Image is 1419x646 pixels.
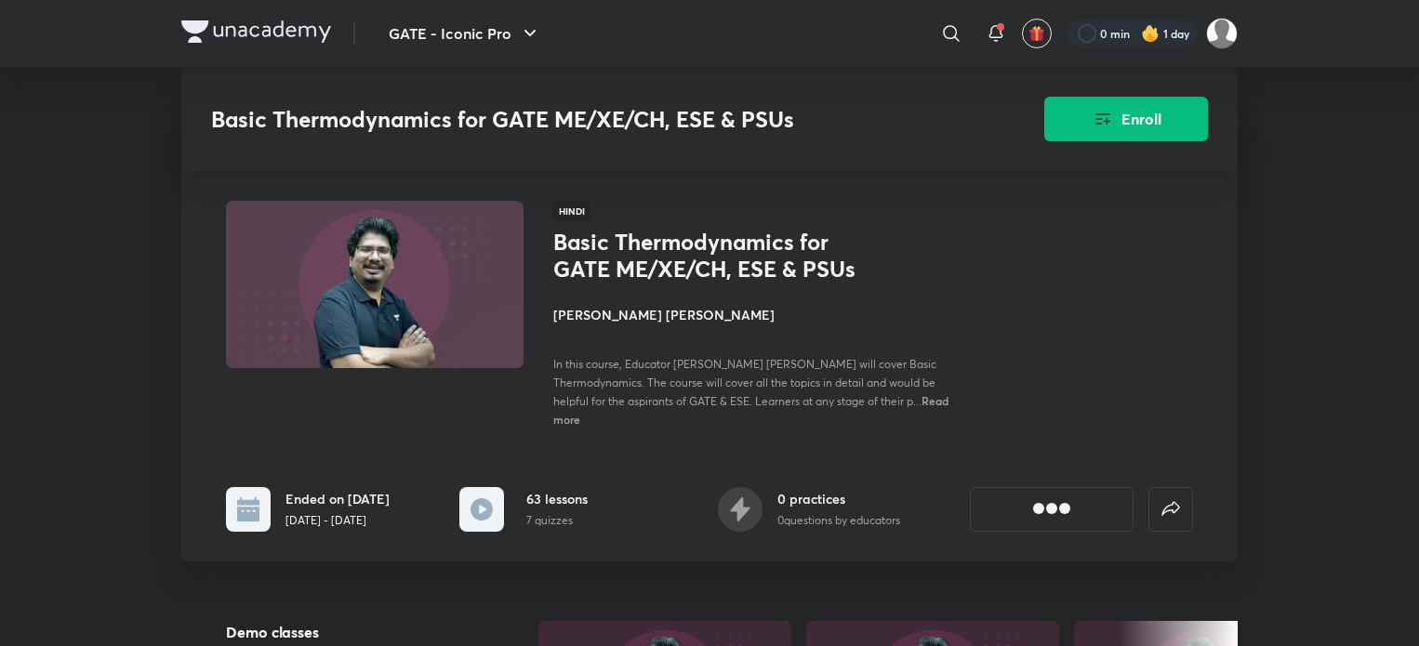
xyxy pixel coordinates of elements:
h6: 63 lessons [526,489,588,508]
h3: Basic Thermodynamics for GATE ME/XE/CH, ESE & PSUs [211,106,939,133]
img: Company Logo [181,20,331,43]
img: Thumbnail [223,199,526,370]
h5: Demo classes [226,621,479,643]
h1: Basic Thermodynamics for GATE ME/XE/CH, ESE & PSUs [553,229,857,283]
p: [DATE] - [DATE] [285,512,390,529]
h6: 0 practices [777,489,900,508]
span: In this course, Educator [PERSON_NAME] [PERSON_NAME] will cover Basic Thermodynamics. The course ... [553,357,936,408]
img: avatar [1028,25,1045,42]
button: avatar [1022,19,1052,48]
img: Abhay Raj [1206,18,1238,49]
img: streak [1141,24,1160,43]
button: GATE - Iconic Pro [378,15,552,52]
span: Hindi [553,201,590,221]
h6: Ended on [DATE] [285,489,390,508]
button: false [1148,487,1193,532]
h4: [PERSON_NAME] [PERSON_NAME] [553,305,970,324]
p: 7 quizzes [526,512,588,529]
p: 0 questions by educators [777,512,900,529]
button: [object Object] [970,487,1134,532]
button: Enroll [1044,97,1208,141]
span: Read more [553,393,948,427]
a: Company Logo [181,20,331,47]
